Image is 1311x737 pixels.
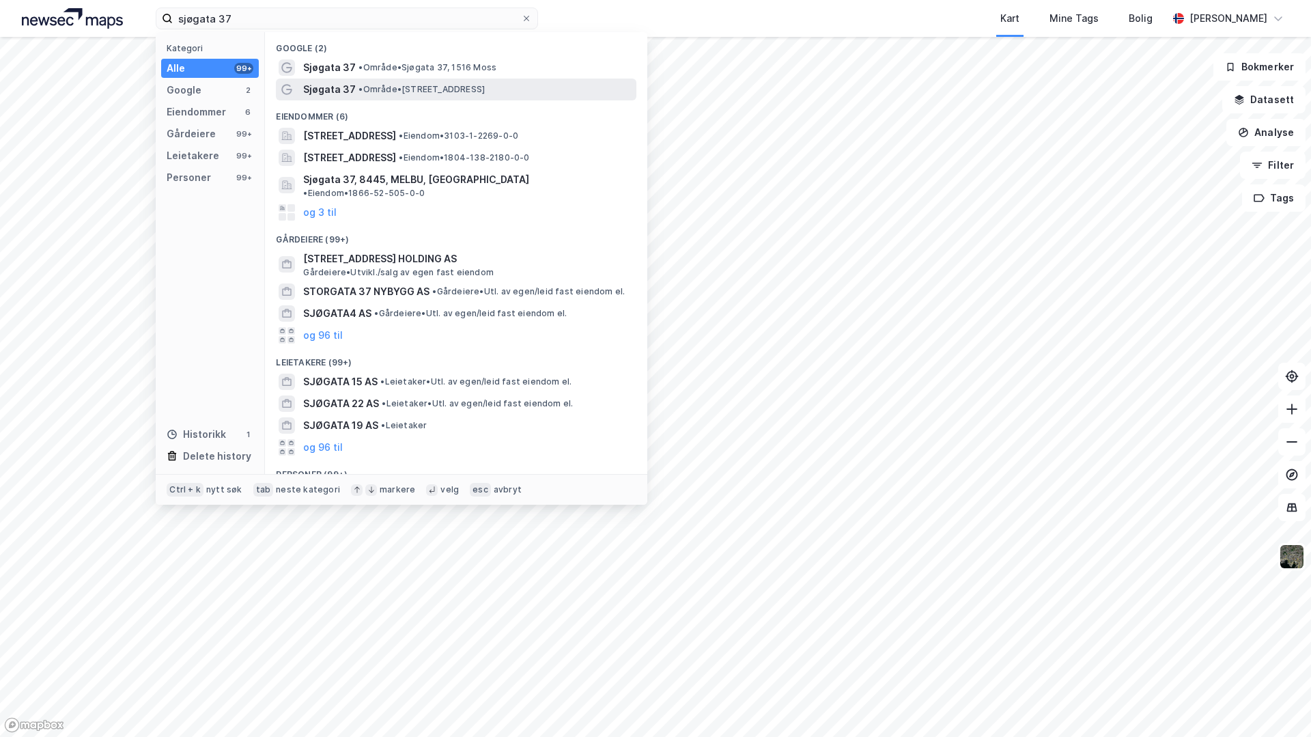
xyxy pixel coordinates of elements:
span: Sjøgata 37, 8445, MELBU, [GEOGRAPHIC_DATA] [303,171,529,188]
div: Google (2) [265,32,647,57]
span: Sjøgata 37 [303,81,356,98]
span: SJØGATA 22 AS [303,395,379,412]
button: og 96 til [303,327,343,344]
span: Leietaker • Utl. av egen/leid fast eiendom el. [382,398,573,409]
span: • [382,398,386,408]
span: • [374,308,378,318]
span: • [303,188,307,198]
div: Kart [1000,10,1019,27]
div: avbryt [494,484,522,495]
div: Alle [167,60,185,77]
span: Sjøgata 37 [303,59,356,76]
div: Kategori [167,43,259,53]
button: Filter [1240,152,1306,179]
iframe: Chat Widget [1243,671,1311,737]
span: SJØGATA 19 AS [303,417,378,434]
span: [STREET_ADDRESS] [303,150,396,166]
span: Område • [STREET_ADDRESS] [358,84,485,95]
div: Historikk [167,426,226,443]
div: Ctrl + k [167,483,203,497]
span: Gårdeiere • Utvikl./salg av egen fast eiendom [303,267,494,278]
div: Mine Tags [1049,10,1099,27]
div: Leietakere (99+) [265,346,647,371]
span: SJØGATA4 AS [303,305,371,322]
span: • [432,286,436,296]
div: Eiendommer (6) [265,100,647,125]
div: Gårdeiere (99+) [265,223,647,248]
span: [STREET_ADDRESS] HOLDING AS [303,251,631,267]
div: nytt søk [206,484,242,495]
button: og 3 til [303,204,337,221]
span: Gårdeiere • Utl. av egen/leid fast eiendom el. [432,286,625,297]
div: markere [380,484,415,495]
span: Gårdeiere • Utl. av egen/leid fast eiendom el. [374,308,567,319]
span: • [399,152,403,163]
div: 2 [242,85,253,96]
span: Eiendom • 1866-52-505-0-0 [303,188,425,199]
span: • [399,130,403,141]
div: neste kategori [276,484,340,495]
span: Eiendom • 3103-1-2269-0-0 [399,130,518,141]
span: STORGATA 37 NYBYGG AS [303,283,429,300]
div: 99+ [234,128,253,139]
div: velg [440,484,459,495]
div: esc [470,483,491,497]
div: Leietakere [167,148,219,164]
span: SJØGATA 15 AS [303,374,378,390]
button: Tags [1242,184,1306,212]
div: Personer [167,169,211,186]
div: Google [167,82,201,98]
button: Datasett [1222,86,1306,113]
span: • [358,62,363,72]
div: 99+ [234,150,253,161]
button: og 96 til [303,439,343,456]
button: Analyse [1226,119,1306,146]
div: Personer (99+) [265,458,647,483]
div: Bolig [1129,10,1153,27]
div: Delete history [183,448,251,464]
div: 99+ [234,63,253,74]
img: 9k= [1279,544,1305,570]
div: [PERSON_NAME] [1189,10,1267,27]
span: Eiendom • 1804-138-2180-0-0 [399,152,529,163]
span: [STREET_ADDRESS] [303,128,396,144]
button: Bokmerker [1213,53,1306,81]
div: Eiendommer [167,104,226,120]
img: logo.a4113a55bc3d86da70a041830d287a7e.svg [22,8,123,29]
span: Leietaker [381,420,427,431]
span: • [381,420,385,430]
div: tab [253,483,274,497]
div: 1 [242,429,253,440]
span: • [380,376,384,387]
div: 99+ [234,172,253,183]
input: Søk på adresse, matrikkel, gårdeiere, leietakere eller personer [173,8,521,29]
span: • [358,84,363,94]
div: Gårdeiere [167,126,216,142]
div: 6 [242,107,253,117]
span: Område • Sjøgata 37, 1516 Moss [358,62,496,73]
span: Leietaker • Utl. av egen/leid fast eiendom el. [380,376,572,387]
div: Kontrollprogram for chat [1243,671,1311,737]
a: Mapbox homepage [4,717,64,733]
